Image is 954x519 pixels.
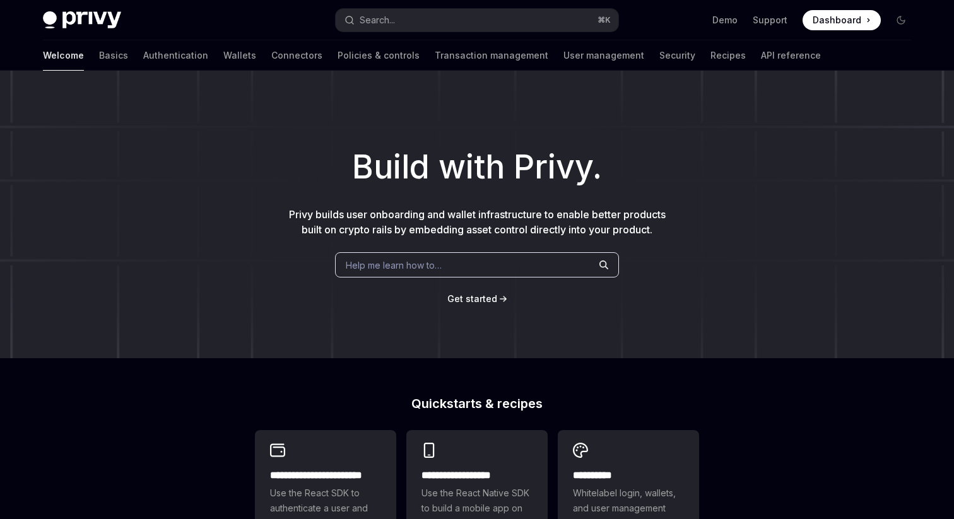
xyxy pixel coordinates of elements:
[271,40,322,71] a: Connectors
[710,40,746,71] a: Recipes
[360,13,395,28] div: Search...
[20,143,934,192] h1: Build with Privy.
[563,40,644,71] a: User management
[289,208,666,236] span: Privy builds user onboarding and wallet infrastructure to enable better products built on crypto ...
[761,40,821,71] a: API reference
[447,293,497,305] a: Get started
[255,397,699,410] h2: Quickstarts & recipes
[712,14,738,26] a: Demo
[99,40,128,71] a: Basics
[336,9,618,32] button: Search...⌘K
[143,40,208,71] a: Authentication
[435,40,548,71] a: Transaction management
[346,259,442,272] span: Help me learn how to…
[813,14,861,26] span: Dashboard
[223,40,256,71] a: Wallets
[753,14,787,26] a: Support
[803,10,881,30] a: Dashboard
[659,40,695,71] a: Security
[891,10,911,30] button: Toggle dark mode
[43,11,121,29] img: dark logo
[598,15,611,25] span: ⌘ K
[338,40,420,71] a: Policies & controls
[43,40,84,71] a: Welcome
[447,293,497,304] span: Get started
